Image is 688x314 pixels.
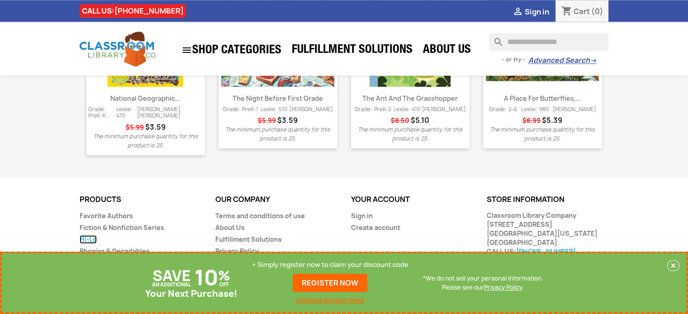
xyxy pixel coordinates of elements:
[485,125,600,143] p: The minimum purchase quantity for this product is 25.
[218,271,230,280] p: %
[80,223,164,232] a: Fiction & Nonfiction Series
[512,7,523,18] i: 
[351,211,373,220] a: Sign in
[181,45,192,56] i: 
[252,260,408,269] p: + Simply register now to claim your discount code
[487,211,609,274] div: Classroom Library Company [STREET_ADDRESS] [GEOGRAPHIC_DATA][US_STATE] [GEOGRAPHIC_DATA] CALL US:...
[591,6,603,16] span: (0)
[145,122,166,132] span: Price
[215,223,245,232] a: About Us
[422,106,465,113] span: [PERSON_NAME]
[553,106,596,113] span: [PERSON_NAME]
[351,223,400,232] a: Create account
[423,274,543,292] p: *We do not sell your personal information. Please see our .
[489,33,500,44] i: search
[88,106,117,119] span: Grade: PreK-K
[195,273,218,282] p: 10
[215,211,305,220] a: Terms and conditions of use
[293,274,367,292] a: REGISTER NOW
[501,55,528,64] span: - or try -
[80,32,157,66] img: Classroom Library Company
[215,247,259,255] a: Privacy Policy
[114,6,184,16] a: [PHONE_NUMBER]
[484,283,522,291] a: Privacy Policy
[80,196,202,204] p: Products
[215,196,337,204] p: Our company
[80,211,133,220] a: Favorite Authors
[296,296,364,305] a: CONTINUE WITHOUT OFFER
[145,289,237,298] p: Your Next Purchase!
[258,116,276,125] span: Regular price
[391,116,409,125] span: Regular price
[351,194,410,204] a: Your account
[110,94,180,103] a: National Geographic...
[219,280,229,289] p: OFF
[516,247,576,256] a: [PHONE_NUMBER]
[80,235,97,244] a: Hi-Lo
[88,132,204,150] p: The minimum purchase quantity for this product is 25.
[232,94,323,103] a: The Night Before First Grade
[411,115,429,125] span: Price
[524,7,549,17] span: Sign in
[512,7,549,17] a:  Sign in
[487,196,609,204] p: Store information
[220,125,336,143] p: The minimum purchase quantity for this product is 25.
[362,94,458,103] a: The Ant and the Grasshopper
[289,106,333,113] span: [PERSON_NAME]
[223,106,258,113] span: Grade: PreK-1
[126,123,144,132] span: Regular price
[667,260,679,271] button: Close
[152,271,191,280] p: SAVE
[277,115,298,125] span: Price
[522,116,541,125] span: Regular price
[80,4,186,18] div: CALL US:
[116,106,137,119] span: Lexile: 470
[589,56,596,65] span: →
[353,125,468,143] p: The minimum purchase quantity for this product is 25.
[137,106,204,119] span: [PERSON_NAME] [PERSON_NAME]
[521,106,549,113] span: Lexile: 980
[561,6,572,17] i: shopping_cart
[261,106,287,113] span: Lexile: 510
[504,94,581,103] a: A Place for Butterflies,...
[489,106,517,113] span: Grade: 2-6
[287,42,417,60] a: Fulfillment Solutions
[152,280,191,289] p: AN ADDITIONAL
[215,235,282,244] a: Fulfillment Solutions
[394,106,420,113] span: Lexile: 410
[80,247,150,255] a: Phonics & Decodables
[573,6,589,16] span: Cart
[528,56,596,65] a: Advanced Search→
[177,40,286,60] a: SHOP CATEGORIES
[542,115,562,125] span: Price
[489,33,608,51] input: Search
[355,106,391,113] span: Grade: PreK-2
[418,42,475,60] a: About Us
